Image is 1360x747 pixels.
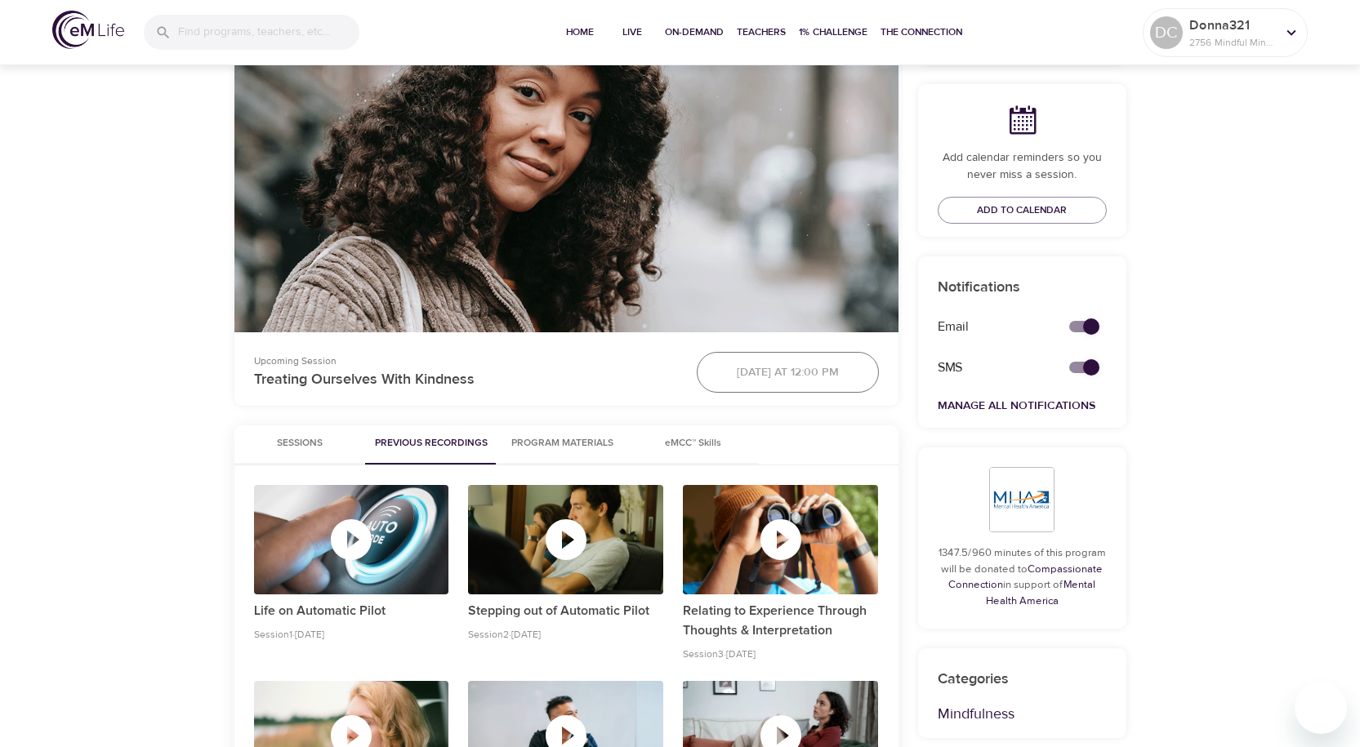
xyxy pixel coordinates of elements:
iframe: Button to launch messaging window [1295,682,1347,734]
p: Stepping out of Automatic Pilot [468,601,663,620]
span: Live [613,24,652,41]
input: Find programs, teachers, etc... [178,15,359,50]
p: 1347.5/960 minutes of this program will be donated to in support of [938,545,1107,609]
span: 1% Challenge [799,24,867,41]
img: logo [52,11,124,49]
p: Add calendar reminders so you never miss a session. [938,149,1107,184]
span: Program Materials [507,435,618,452]
div: Email [928,308,1050,346]
p: Relating to Experience Through Thoughts & Interpretation [683,601,878,640]
a: Mental Health America [986,578,1096,607]
span: On-Demand [665,24,724,41]
span: Previous Recordings [375,435,488,452]
p: Session 3 · [DATE] [683,647,878,661]
a: Manage All Notifications [938,398,1095,413]
p: Life on Automatic Pilot [254,601,449,620]
button: Add to Calendar [938,197,1107,224]
span: Sessions [244,435,355,452]
p: Treating Ourselves With Kindness [254,368,677,390]
div: SMS [928,349,1050,387]
p: Session 2 · [DATE] [468,627,663,642]
p: Mindfulness [938,703,1107,725]
p: Notifications [938,276,1107,298]
span: eMCC™ Skills [638,435,749,452]
p: Donna321 [1189,16,1276,35]
p: 2756 Mindful Minutes [1189,35,1276,50]
span: The Connection [881,24,962,41]
span: Home [560,24,600,41]
p: Categories [938,668,1107,690]
span: Teachers [737,24,786,41]
p: Upcoming Session [254,353,677,368]
span: Add to Calendar [977,202,1067,219]
div: DC [1150,16,1183,49]
p: Session 1 · [DATE] [254,627,449,642]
